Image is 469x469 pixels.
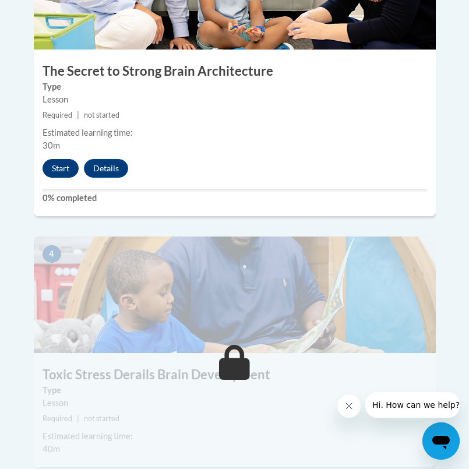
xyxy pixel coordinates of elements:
[43,444,60,454] span: 40m
[77,414,79,423] span: |
[43,397,427,410] div: Lesson
[34,62,436,80] h3: The Secret to Strong Brain Architecture
[43,80,427,93] label: Type
[84,414,119,423] span: not started
[43,126,427,139] div: Estimated learning time:
[43,93,427,106] div: Lesson
[43,384,427,397] label: Type
[365,392,460,418] iframe: Message from company
[77,111,79,119] span: |
[34,237,436,353] img: Course Image
[43,111,72,119] span: Required
[337,394,361,418] iframe: Close message
[43,140,60,150] span: 30m
[422,422,460,460] iframe: Button to launch messaging window
[43,192,427,204] label: 0% completed
[34,366,436,384] h3: Toxic Stress Derails Brain Development
[84,111,119,119] span: not started
[43,414,72,423] span: Required
[43,159,79,178] button: Start
[84,159,128,178] button: Details
[43,430,427,443] div: Estimated learning time:
[43,245,61,263] span: 4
